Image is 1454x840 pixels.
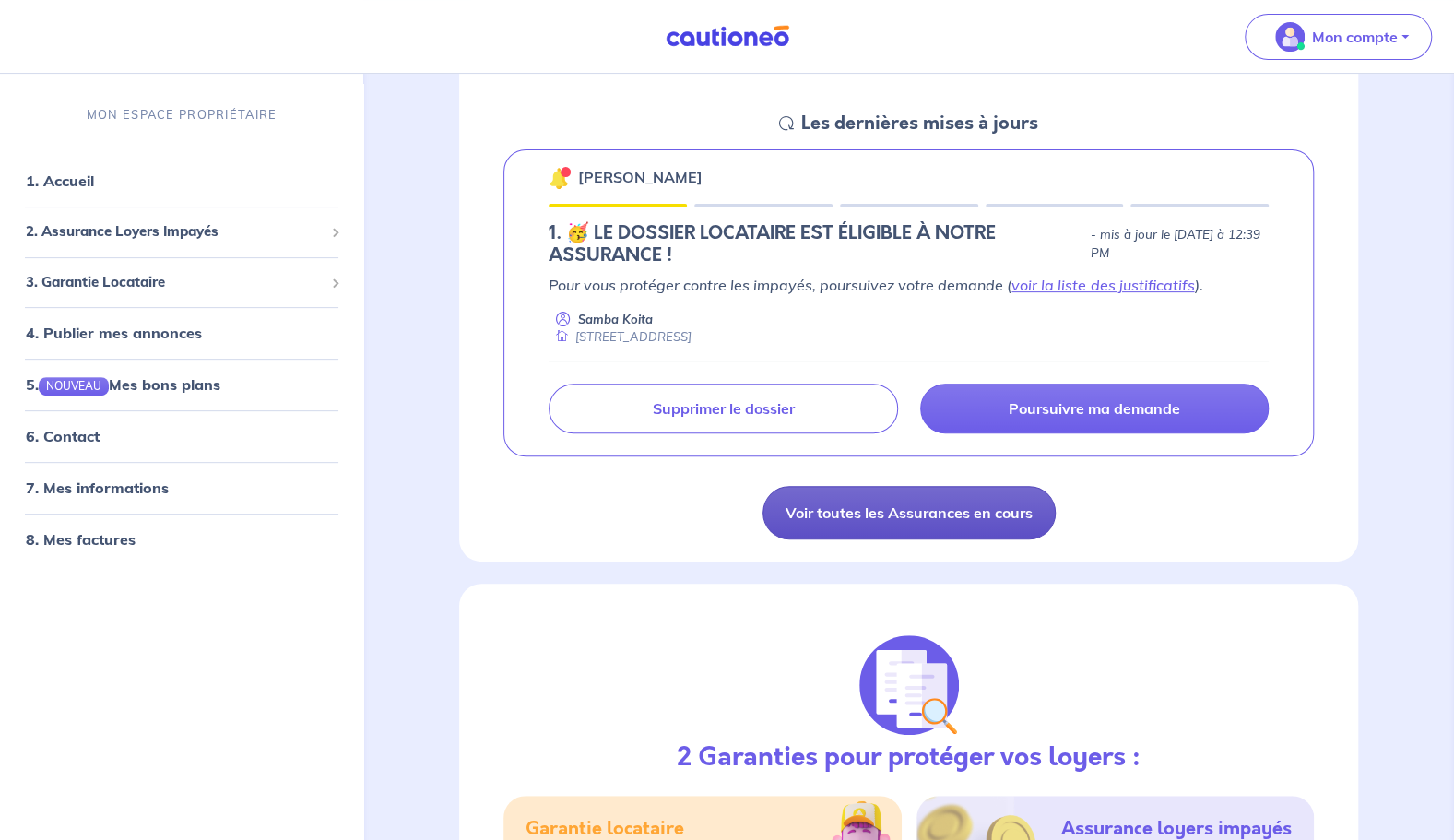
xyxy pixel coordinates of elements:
[7,162,356,199] div: 1. Accueil
[1312,26,1398,48] p: Mon compte
[26,221,324,243] span: 2. Assurance Loyers Impayés
[578,311,653,328] p: Samba Koita
[87,106,277,124] p: MON ESPACE PROPRIÉTAIRE
[549,274,1269,296] p: Pour vous protéger contre les impayés, poursuivez votre demande ( ).
[1091,226,1269,263] p: - mis à jour le [DATE] à 12:39 PM
[658,25,797,48] img: Cautioneo
[549,167,571,189] img: 🔔
[677,742,1141,774] h3: 2 Garanties pour protéger vos loyers :
[7,265,356,301] div: 3. Garantie Locataire
[7,366,356,403] div: 5.NOUVEAUMes bons plans
[1245,14,1432,60] button: illu_account_valid_menu.svgMon compte
[26,172,94,190] a: 1. Accueil
[801,112,1038,135] h5: Les dernières mises à jours
[26,479,169,497] a: 7. Mes informations
[7,521,356,558] div: 8. Mes factures
[7,469,356,506] div: 7. Mes informations
[549,222,1083,266] h5: 1.︎ 🥳 LE DOSSIER LOCATAIRE EST ÉLIGIBLE À NOTRE ASSURANCE !
[7,418,356,455] div: 6. Contact
[578,166,703,188] p: [PERSON_NAME]
[526,818,684,840] h5: Garantie locataire
[652,399,794,418] p: Supprimer le dossier
[26,530,136,549] a: 8. Mes factures
[26,375,220,394] a: 5.NOUVEAUMes bons plans
[549,222,1269,266] div: state: ELIGIBILITY-RESULT-IN-PROGRESS, Context: MORE-THAN-6-MONTHS,MAYBE-CERTIFICATE,ALONE,LESSOR...
[7,214,356,250] div: 2. Assurance Loyers Impayés
[1275,22,1305,52] img: illu_account_valid_menu.svg
[7,314,356,351] div: 4. Publier mes annonces
[1011,276,1194,294] a: voir la liste des justificatifs
[26,272,324,293] span: 3. Garantie Locataire
[1009,399,1180,418] p: Poursuivre ma demande
[549,384,897,433] a: Supprimer le dossier
[549,328,692,346] div: [STREET_ADDRESS]
[762,486,1056,539] a: Voir toutes les Assurances en cours
[26,324,202,342] a: 4. Publier mes annonces
[920,384,1269,433] a: Poursuivre ma demande
[1061,818,1292,840] h5: Assurance loyers impayés
[26,427,100,445] a: 6. Contact
[859,635,959,735] img: justif-loupe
